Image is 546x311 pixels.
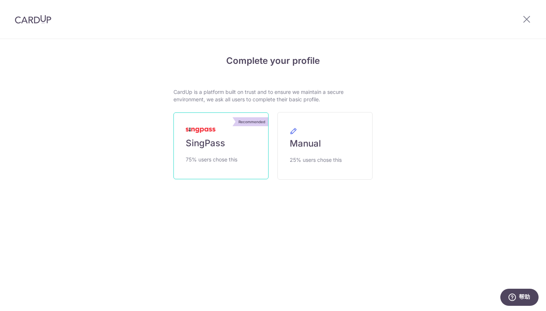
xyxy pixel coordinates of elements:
[15,15,51,24] img: CardUp
[173,54,373,68] h4: Complete your profile
[290,155,342,164] span: 25% users chose this
[173,88,373,103] p: CardUp is a platform built on trust and to ensure we maintain a secure environment, we ask all us...
[290,138,321,150] span: Manual
[173,112,269,179] a: Recommended SingPass 75% users chose this
[500,289,539,307] iframe: 打开一个小组件，您可以在其中找到更多信息
[186,155,237,164] span: 75% users chose this
[186,137,225,149] span: SingPass
[235,117,268,126] div: Recommended
[186,128,215,133] img: MyInfoLogo
[277,112,373,180] a: Manual 25% users chose this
